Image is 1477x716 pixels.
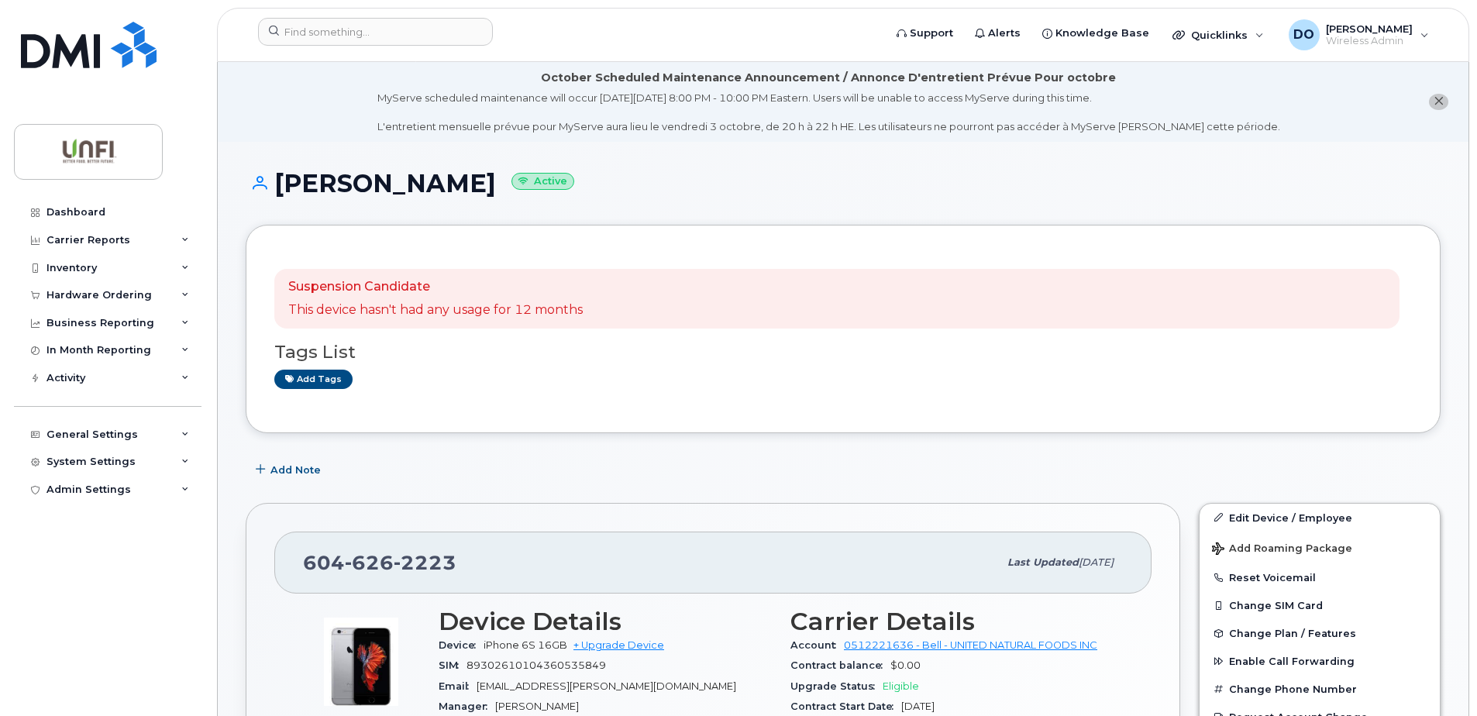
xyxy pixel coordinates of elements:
[844,639,1097,651] a: 0512221636 - Bell - UNITED NATURAL FOODS INC
[246,170,1441,197] h1: [PERSON_NAME]
[883,680,919,692] span: Eligible
[439,608,772,635] h3: Device Details
[790,639,844,651] span: Account
[377,91,1280,134] div: MyServe scheduled maintenance will occur [DATE][DATE] 8:00 PM - 10:00 PM Eastern. Users will be u...
[790,659,890,671] span: Contract balance
[394,551,456,574] span: 2223
[439,701,495,712] span: Manager
[270,463,321,477] span: Add Note
[1200,504,1440,532] a: Edit Device / Employee
[495,701,579,712] span: [PERSON_NAME]
[288,278,583,296] p: Suspension Candidate
[274,343,1412,362] h3: Tags List
[1079,556,1114,568] span: [DATE]
[477,680,736,692] span: [EMAIL_ADDRESS][PERSON_NAME][DOMAIN_NAME]
[1229,628,1356,639] span: Change Plan / Features
[1200,591,1440,619] button: Change SIM Card
[1200,619,1440,647] button: Change Plan / Features
[439,659,467,671] span: SIM
[1200,647,1440,675] button: Enable Call Forwarding
[790,680,883,692] span: Upgrade Status
[541,70,1116,86] div: October Scheduled Maintenance Announcement / Annonce D'entretient Prévue Pour octobre
[573,639,664,651] a: + Upgrade Device
[246,456,334,484] button: Add Note
[1410,649,1465,704] iframe: Messenger Launcher
[288,301,583,319] p: This device hasn't had any usage for 12 months
[790,701,901,712] span: Contract Start Date
[1200,563,1440,591] button: Reset Voicemail
[1007,556,1079,568] span: Last updated
[1200,675,1440,703] button: Change Phone Number
[1200,532,1440,563] button: Add Roaming Package
[790,608,1124,635] h3: Carrier Details
[439,639,484,651] span: Device
[890,659,921,671] span: $0.00
[1212,542,1352,557] span: Add Roaming Package
[1429,94,1448,110] button: close notification
[303,551,456,574] span: 604
[484,639,567,651] span: iPhone 6S 16GB
[467,659,606,671] span: 89302610104360535849
[274,370,353,389] a: Add tags
[1229,656,1355,667] span: Enable Call Forwarding
[345,551,394,574] span: 626
[439,680,477,692] span: Email
[315,615,408,708] img: image20231002-3703462-1e5097k.jpeg
[901,701,935,712] span: [DATE]
[511,173,574,191] small: Active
